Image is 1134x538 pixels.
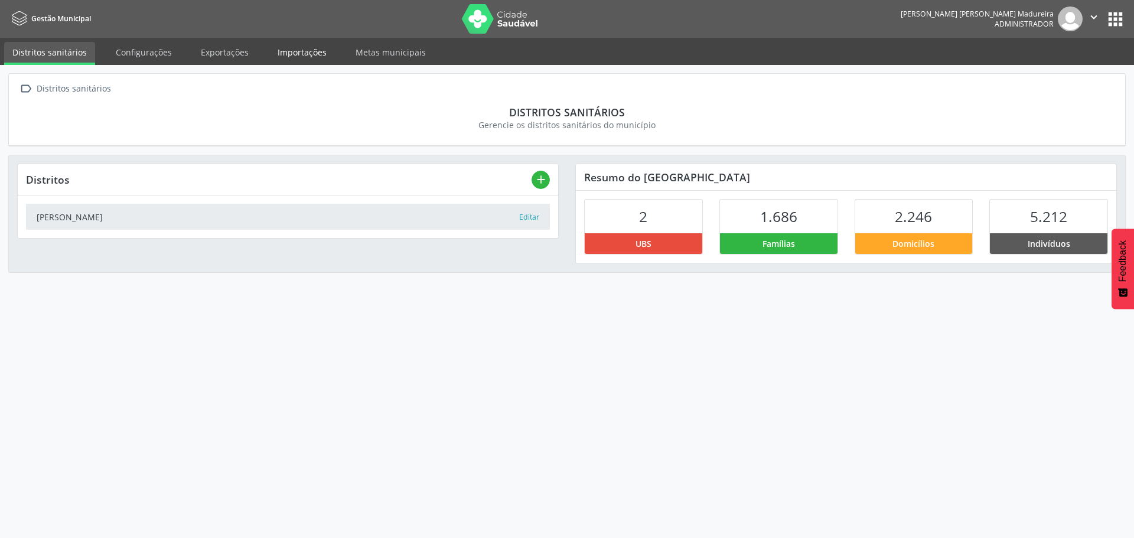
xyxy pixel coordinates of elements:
[1058,6,1083,31] img: img
[760,207,797,226] span: 1.686
[901,9,1054,19] div: [PERSON_NAME] [PERSON_NAME] Madureira
[37,211,519,223] div: [PERSON_NAME]
[193,42,257,63] a: Exportações
[895,207,932,226] span: 2.246
[25,119,1109,131] div: Gerencie os distritos sanitários do município
[34,80,113,97] div: Distritos sanitários
[532,171,550,189] button: add
[535,173,548,186] i: add
[576,164,1116,190] div: Resumo do [GEOGRAPHIC_DATA]
[269,42,335,63] a: Importações
[892,237,934,250] span: Domicílios
[8,9,91,28] a: Gestão Municipal
[26,204,550,229] a: [PERSON_NAME] Editar
[4,42,95,65] a: Distritos sanitários
[25,106,1109,119] div: Distritos sanitários
[1087,11,1100,24] i: 
[1117,240,1128,282] span: Feedback
[639,207,647,226] span: 2
[347,42,434,63] a: Metas municipais
[26,173,532,186] div: Distritos
[1028,237,1070,250] span: Indivíduos
[636,237,651,250] span: UBS
[995,19,1054,29] span: Administrador
[17,80,34,97] i: 
[1030,207,1067,226] span: 5.212
[1112,229,1134,309] button: Feedback - Mostrar pesquisa
[762,237,795,250] span: Famílias
[31,14,91,24] span: Gestão Municipal
[1083,6,1105,31] button: 
[107,42,180,63] a: Configurações
[1105,9,1126,30] button: apps
[519,211,540,223] button: Editar
[17,80,113,97] a:  Distritos sanitários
